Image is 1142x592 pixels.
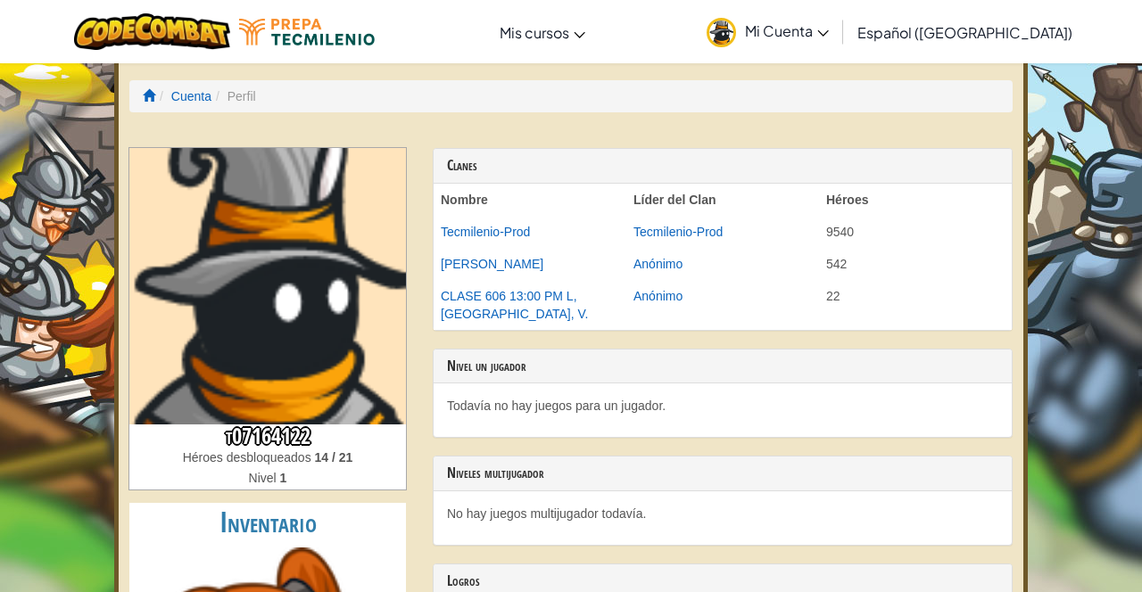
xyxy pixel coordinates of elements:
[826,193,868,207] font: Héroes
[447,506,646,521] font: No hay juegos multijugador todavía.
[500,23,569,42] font: Mis cursos
[441,257,543,271] a: [PERSON_NAME]
[447,356,526,375] font: Nivel un jugador
[491,8,594,56] a: Mis cursos
[226,421,310,451] font: t07164122
[447,399,666,413] font: Todavía no hay juegos para un jugador.
[826,257,847,271] font: 542
[441,225,530,239] a: Tecmilenio-Prod
[74,13,230,50] img: Logotipo de CodeCombat
[239,19,375,45] img: Logotipo de Tecmilenio
[447,463,544,482] font: Niveles multijugador
[633,257,683,271] a: Anónimo
[219,503,317,541] font: Inventario
[745,21,813,40] font: Mi Cuenta
[183,450,311,465] font: Héroes desbloqueados
[633,289,683,303] a: Anónimo
[441,193,488,207] font: Nombre
[280,471,287,485] font: 1
[826,225,854,239] font: 9540
[633,225,723,239] a: Tecmilenio-Prod
[249,471,277,485] font: Nivel
[315,450,353,465] font: 14 / 21
[633,193,716,207] font: Líder del Clan
[826,289,840,303] font: 22
[857,23,1072,42] font: Español ([GEOGRAPHIC_DATA])
[171,89,211,103] a: Cuenta
[447,155,477,175] font: Clanes
[228,89,256,103] font: Perfil
[441,289,588,321] a: CLASE 606 13:00 PM L, [GEOGRAPHIC_DATA], V.
[848,8,1081,56] a: Español ([GEOGRAPHIC_DATA])
[447,571,480,590] font: Logros
[698,4,838,60] a: Mi Cuenta
[707,18,736,47] img: avatar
